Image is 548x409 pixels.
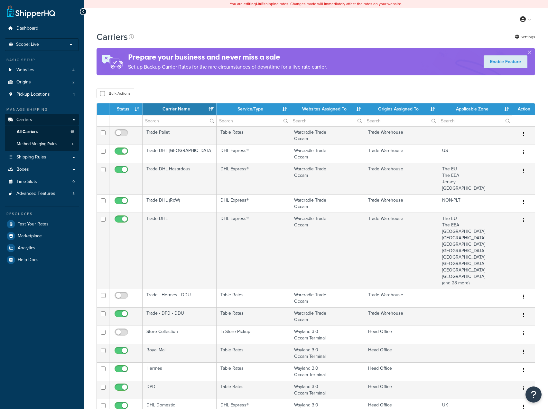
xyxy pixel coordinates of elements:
[512,103,535,115] th: Action
[5,138,79,150] li: Method Merging Rules
[128,62,327,71] p: Set up Backup Carrier Rates for the rare circumstances of downtime for a live rate carrier.
[217,289,291,307] td: Table Rates
[290,213,364,289] td: Warcradle Trade Occam
[217,362,291,381] td: Table Rates
[364,326,438,344] td: Head Office
[438,145,512,163] td: US
[525,386,542,403] button: Open Resource Center
[5,114,79,151] li: Carriers
[5,230,79,242] li: Marketplace
[5,188,79,200] a: Advanced Features 5
[143,289,217,307] td: Trade - Hermes - DDU
[364,115,438,126] input: Search
[290,194,364,213] td: Warcradle Trade Occam
[18,233,42,239] span: Marketplace
[256,1,264,7] b: LIVE
[5,107,79,112] div: Manage Shipping
[143,344,217,362] td: Royal Mail
[290,344,364,362] td: Wayland 3.0 Occam Terminal
[364,103,438,115] th: Origins Assigned To: activate to sort column ascending
[364,145,438,163] td: Trade Warehouse
[7,5,55,18] a: ShipperHQ Home
[16,92,50,97] span: Pickup Locations
[290,381,364,399] td: Wayland 3.0 Occam Terminal
[217,307,291,326] td: Table Rates
[72,141,74,147] span: 0
[143,115,216,126] input: Search
[5,89,79,100] a: Pickup Locations 1
[438,213,512,289] td: The EU The EEA [GEOGRAPHIC_DATA] [GEOGRAPHIC_DATA] [GEOGRAPHIC_DATA] [GEOGRAPHIC_DATA] [GEOGRAPHI...
[5,176,79,188] a: Time Slots 0
[217,145,291,163] td: DHL Express®
[364,213,438,289] td: Trade Warehouse
[143,213,217,289] td: Trade DHL
[438,115,512,126] input: Search
[364,344,438,362] td: Head Office
[5,114,79,126] a: Carriers
[143,163,217,194] td: Trade DHL Hazardous
[364,163,438,194] td: Trade Warehouse
[217,194,291,213] td: DHL Express®
[128,52,327,62] h4: Prepare your business and never miss a sale
[364,289,438,307] td: Trade Warehouse
[290,163,364,194] td: Warcradle Trade Occam
[217,103,291,115] th: Service/Type: activate to sort column ascending
[16,155,46,160] span: Shipping Rules
[5,242,79,254] a: Analytics
[5,89,79,100] li: Pickup Locations
[290,103,364,115] th: Websites Assigned To: activate to sort column ascending
[5,126,79,138] li: All Carriers
[5,64,79,76] li: Websites
[16,42,39,47] span: Scope: Live
[364,307,438,326] td: Trade Warehouse
[290,307,364,326] td: Warcradle Trade Occam
[217,344,291,362] td: Table Rates
[73,92,75,97] span: 1
[143,145,217,163] td: Trade DHL [GEOGRAPHIC_DATA]
[109,103,143,115] th: Status: activate to sort column ascending
[16,191,55,196] span: Advanced Features
[72,67,75,73] span: 4
[438,163,512,194] td: The EU The EEA Jersey [GEOGRAPHIC_DATA]
[290,326,364,344] td: Wayland 3.0 Occam Terminal
[484,55,527,68] a: Enable Feature
[143,307,217,326] td: Trade - DPD - DDU
[5,76,79,88] li: Origins
[290,126,364,145] td: Warcradle Trade Occam
[5,151,79,163] a: Shipping Rules
[5,23,79,34] a: Dashboard
[17,129,38,135] span: All Carriers
[72,179,75,185] span: 0
[143,126,217,145] td: Trade Pallet
[438,194,512,213] td: NON-PLT
[5,188,79,200] li: Advanced Features
[5,138,79,150] a: Method Merging Rules 0
[97,31,128,43] h1: Carriers
[5,254,79,266] a: Help Docs
[217,213,291,289] td: DHL Express®
[16,26,38,31] span: Dashboard
[364,126,438,145] td: Trade Warehouse
[5,126,79,138] a: All Carriers 15
[364,194,438,213] td: Trade Warehouse
[72,80,75,85] span: 2
[5,218,79,230] a: Test Your Rates
[290,362,364,381] td: Wayland 3.0 Occam Terminal
[70,129,74,135] span: 15
[17,141,57,147] span: Method Merging Rules
[16,117,32,123] span: Carriers
[143,362,217,381] td: Hermes
[16,80,31,85] span: Origins
[364,381,438,399] td: Head Office
[72,191,75,196] span: 5
[290,115,364,126] input: Search
[16,67,34,73] span: Websites
[16,167,29,172] span: Boxes
[143,194,217,213] td: Trade DHL (RoW)
[5,164,79,176] li: Boxes
[5,211,79,217] div: Resources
